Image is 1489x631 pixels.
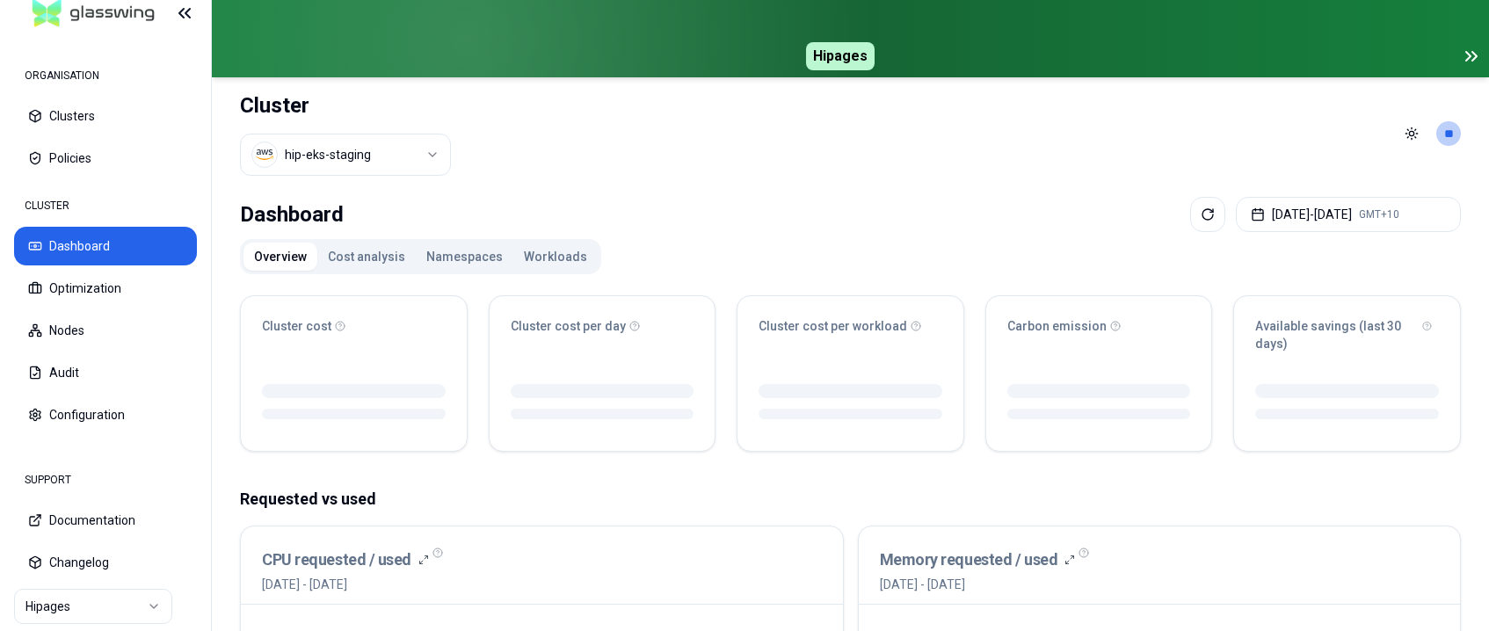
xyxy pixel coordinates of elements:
div: hip-eks-staging [285,146,371,163]
img: aws [256,146,273,163]
div: CLUSTER [14,188,197,223]
button: Cost analysis [317,243,416,271]
div: Cluster cost per day [511,317,694,335]
h1: Cluster [240,91,451,120]
button: Overview [243,243,317,271]
button: Workloads [513,243,598,271]
button: Clusters [14,97,197,135]
button: Policies [14,139,197,178]
div: Carbon emission [1007,317,1191,335]
button: Optimization [14,269,197,308]
div: ORGANISATION [14,58,197,93]
h3: Memory requested / used [880,548,1058,572]
button: Select a value [240,134,451,176]
div: Available savings (last 30 days) [1255,317,1439,352]
button: Dashboard [14,227,197,265]
span: [DATE] - [DATE] [262,576,429,593]
span: GMT+10 [1359,207,1399,221]
div: Cluster cost per workload [759,317,942,335]
span: Hipages [806,42,875,70]
span: [DATE] - [DATE] [880,576,1076,593]
button: [DATE]-[DATE]GMT+10 [1236,197,1461,232]
div: SUPPORT [14,462,197,497]
div: Cluster cost [262,317,446,335]
button: Configuration [14,395,197,434]
p: Requested vs used [240,487,1461,511]
button: Audit [14,353,197,392]
button: Nodes [14,311,197,350]
h3: CPU requested / used [262,548,411,572]
button: Namespaces [416,243,513,271]
button: Documentation [14,501,197,540]
button: Changelog [14,543,197,582]
div: Dashboard [240,197,344,232]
